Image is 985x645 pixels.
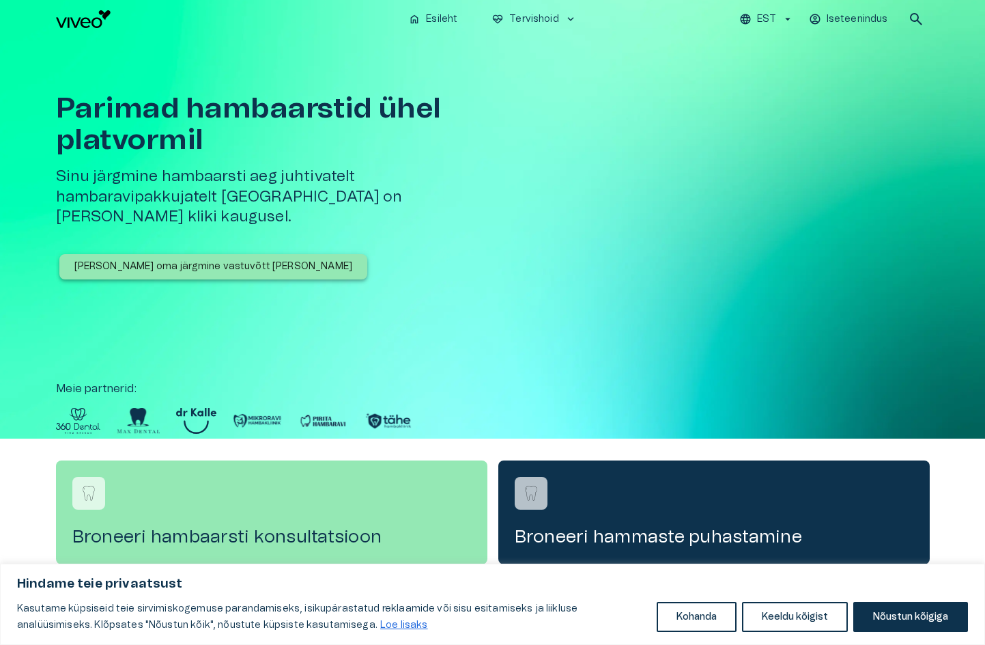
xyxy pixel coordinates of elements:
p: EST [757,12,775,27]
img: Partner logo [298,408,347,434]
span: search [908,11,924,27]
img: Broneeri hammaste puhastamine logo [521,483,541,504]
img: Partner logo [176,408,216,434]
button: Kohanda [657,602,737,632]
img: Partner logo [233,408,282,434]
button: Keeldu kõigist [742,602,848,632]
a: Navigate to service booking [56,461,487,564]
button: open search modal [902,5,930,33]
h1: Parimad hambaarstid ühel platvormil [56,93,498,156]
p: Esileht [426,12,457,27]
button: ecg_heartTervishoidkeyboard_arrow_down [486,10,582,29]
p: Hindame teie privaatsust [17,576,968,592]
img: Partner logo [117,408,160,434]
p: Kasutame küpsiseid teie sirvimiskogemuse parandamiseks, isikupärastatud reklaamide või sisu esita... [17,601,646,633]
h5: Sinu järgmine hambaarsti aeg juhtivatelt hambaravipakkujatelt [GEOGRAPHIC_DATA] on [PERSON_NAME] ... [56,167,498,227]
img: Broneeri hambaarsti konsultatsioon logo [78,483,99,504]
button: Iseteenindus [807,10,891,29]
p: [PERSON_NAME] oma järgmine vastuvõtt [PERSON_NAME] [74,260,353,274]
span: ecg_heart [491,13,504,25]
button: EST [737,10,795,29]
a: Loe lisaks [380,620,429,631]
a: Navigate to service booking [498,461,930,564]
h4: Broneeri hammaste puhastamine [515,526,913,548]
p: Tervishoid [509,12,559,27]
button: [PERSON_NAME] oma järgmine vastuvõtt [PERSON_NAME] [59,254,368,279]
button: homeEsileht [403,10,464,29]
button: Nõustun kõigiga [853,602,968,632]
img: Partner logo [364,408,413,434]
img: Viveo logo [56,10,111,28]
span: home [408,13,420,25]
h4: Broneeri hambaarsti konsultatsioon [72,526,471,548]
p: Meie partnerid : [56,381,930,397]
a: Navigate to homepage [56,10,398,28]
span: keyboard_arrow_down [565,13,577,25]
img: Partner logo [56,408,100,434]
p: Iseteenindus [827,12,888,27]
